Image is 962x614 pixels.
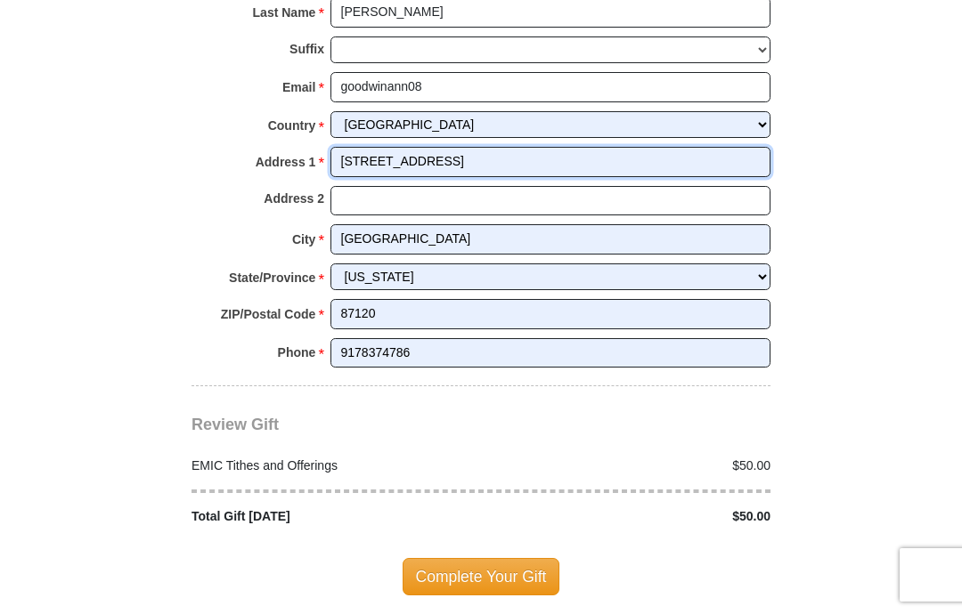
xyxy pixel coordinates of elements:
strong: Suffix [289,36,324,61]
strong: Email [282,75,315,100]
strong: State/Province [229,265,315,290]
strong: ZIP/Postal Code [221,302,316,327]
strong: Phone [278,340,316,365]
span: Review Gift [192,416,279,433]
div: Total Gift [DATE] [183,507,482,526]
div: $50.00 [481,456,780,475]
strong: Country [268,113,316,138]
span: Complete Your Gift [403,558,560,595]
div: $50.00 [481,507,780,526]
div: EMIC Tithes and Offerings [183,456,482,475]
strong: Address 2 [264,186,324,211]
strong: Address 1 [256,149,316,174]
strong: City [292,227,315,252]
